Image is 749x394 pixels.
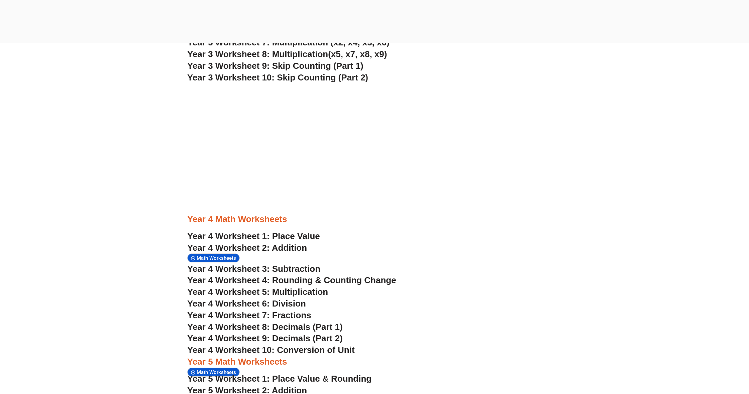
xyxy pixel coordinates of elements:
[187,345,355,355] a: Year 4 Worksheet 10: Conversion of Unit
[187,49,387,59] a: Year 3 Worksheet 8: Multiplication(x5, x7, x8, x9)
[187,214,562,225] h3: Year 4 Math Worksheets
[187,243,307,253] a: Year 4 Worksheet 2: Addition
[187,368,240,377] div: Math Worksheets
[187,299,306,309] a: Year 4 Worksheet 6: Division
[187,333,343,343] a: Year 4 Worksheet 9: Decimals (Part 2)
[187,253,240,262] div: Math Worksheets
[197,255,238,261] span: Math Worksheets
[187,231,320,241] a: Year 4 Worksheet 1: Place Value
[187,287,328,297] a: Year 4 Worksheet 5: Multiplication
[174,114,575,207] iframe: Advertisement
[328,49,387,59] span: (x5, x7, x8, x9)
[187,264,320,274] a: Year 4 Worksheet 3: Subtraction
[634,319,749,394] iframe: Chat Widget
[187,72,368,82] a: Year 3 Worksheet 10: Skip Counting (Part 2)
[187,49,328,59] span: Year 3 Worksheet 8: Multiplication
[187,310,311,320] a: Year 4 Worksheet 7: Fractions
[187,275,396,285] a: Year 4 Worksheet 4: Rounding & Counting Change
[197,369,238,375] span: Math Worksheets
[187,61,363,71] a: Year 3 Worksheet 9: Skip Counting (Part 1)
[187,374,371,384] a: Year 5 Worksheet 1: Place Value & Rounding
[187,322,343,332] a: Year 4 Worksheet 8: Decimals (Part 1)
[187,356,562,368] h3: Year 5 Math Worksheets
